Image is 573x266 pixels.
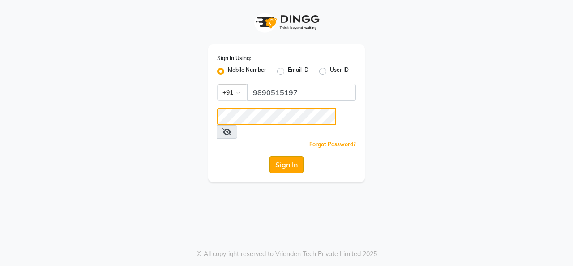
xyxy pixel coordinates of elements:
[269,156,304,173] button: Sign In
[251,9,322,35] img: logo1.svg
[217,54,251,62] label: Sign In Using:
[288,66,308,77] label: Email ID
[309,141,356,148] a: Forgot Password?
[330,66,349,77] label: User ID
[247,84,356,101] input: Username
[228,66,266,77] label: Mobile Number
[217,108,336,125] input: Username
